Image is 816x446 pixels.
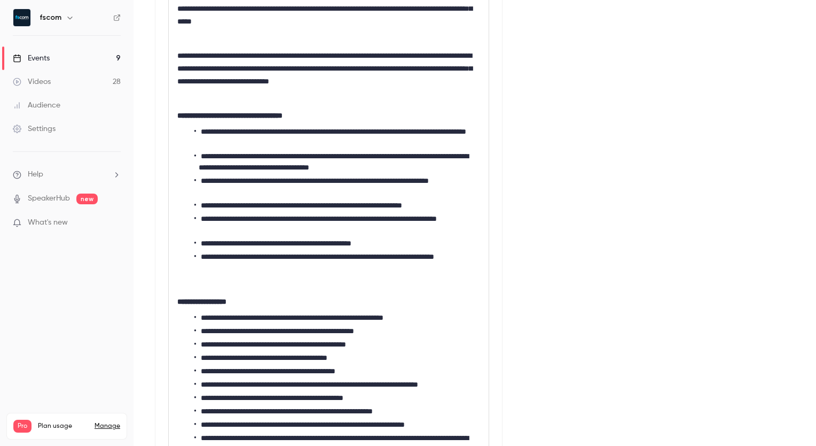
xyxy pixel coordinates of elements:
span: new [76,194,98,204]
a: SpeakerHub [28,193,70,204]
span: What's new [28,217,68,228]
span: Plan usage [38,422,88,430]
h6: fscom [40,12,61,23]
span: Help [28,169,43,180]
div: Audience [13,100,60,111]
div: Settings [13,124,56,134]
li: help-dropdown-opener [13,169,121,180]
a: Manage [95,422,120,430]
iframe: Noticeable Trigger [108,218,121,228]
div: Videos [13,76,51,87]
span: Pro [13,420,32,433]
img: fscom [13,9,30,26]
div: Events [13,53,50,64]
